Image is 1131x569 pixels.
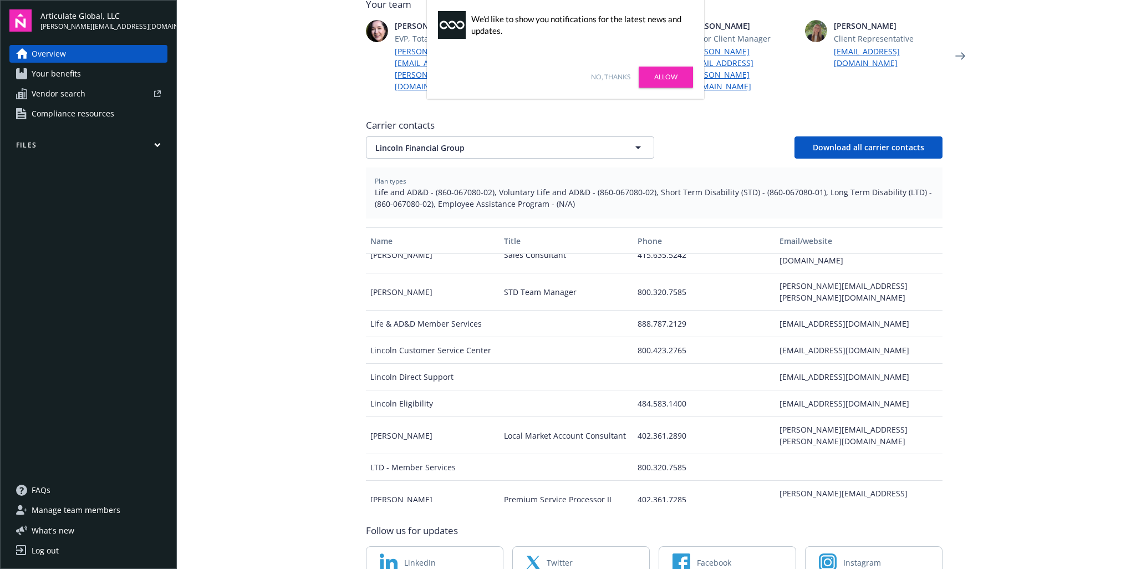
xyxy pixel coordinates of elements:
[366,481,500,518] div: [PERSON_NAME]
[951,47,969,65] a: Next
[40,22,167,32] span: [PERSON_NAME][EMAIL_ADDRESS][DOMAIN_NAME]
[500,227,633,254] button: Title
[633,390,775,417] div: 484.583.1400
[366,273,500,311] div: [PERSON_NAME]
[9,85,167,103] a: Vendor search
[9,501,167,519] a: Manage team members
[794,136,942,159] button: Download all carrier contacts
[32,501,120,519] span: Manage team members
[395,45,503,92] a: [PERSON_NAME][EMAIL_ADDRESS][PERSON_NAME][DOMAIN_NAME]
[9,45,167,63] a: Overview
[633,337,775,364] div: 800.423.2765
[638,235,771,247] div: Phone
[366,390,500,417] div: Lincoln Eligibility
[775,273,942,311] div: [PERSON_NAME][EMAIL_ADDRESS][PERSON_NAME][DOMAIN_NAME]
[32,481,50,499] span: FAQs
[633,273,775,311] div: 800.320.7585
[775,311,942,337] div: [EMAIL_ADDRESS][DOMAIN_NAME]
[500,236,633,273] div: Sales Consultant
[395,33,503,44] span: EVP, Total Rewards
[591,72,630,82] a: No, thanks
[834,33,942,44] span: Client Representative
[40,10,167,22] span: Articulate Global, LLC
[366,524,458,537] span: Follow us for updates
[500,417,633,454] div: Local Market Account Consultant
[366,364,500,390] div: Lincoln Direct Support
[32,85,85,103] span: Vendor search
[366,417,500,454] div: [PERSON_NAME]
[395,20,503,32] span: [PERSON_NAME]
[834,20,942,32] span: [PERSON_NAME]
[375,176,934,186] span: Plan types
[9,105,167,123] a: Compliance resources
[404,557,436,568] span: LinkedIn
[775,390,942,417] div: [EMAIL_ADDRESS][DOMAIN_NAME]
[775,364,942,390] div: [EMAIL_ADDRESS][DOMAIN_NAME]
[9,525,92,536] button: What's new
[633,227,775,254] button: Phone
[366,227,500,254] button: Name
[32,45,66,63] span: Overview
[366,337,500,364] div: Lincoln Customer Service Center
[775,481,942,518] div: [PERSON_NAME][EMAIL_ADDRESS][PERSON_NAME][DOMAIN_NAME]
[32,542,59,560] div: Log out
[9,481,167,499] a: FAQs
[687,33,796,44] span: Senior Client Manager
[366,236,500,273] div: [PERSON_NAME]
[366,20,388,42] img: photo
[633,236,775,273] div: 415.635.5242
[775,337,942,364] div: [EMAIL_ADDRESS][DOMAIN_NAME]
[775,236,942,273] div: [PERSON_NAME][EMAIL_ADDRESS][DOMAIN_NAME]
[32,525,74,536] span: What ' s new
[504,235,629,247] div: Title
[687,20,796,32] span: [PERSON_NAME]
[687,45,796,92] a: [PERSON_NAME][EMAIL_ADDRESS][PERSON_NAME][DOMAIN_NAME]
[366,311,500,337] div: Life & AD&D Member Services
[633,311,775,337] div: 888.787.2129
[697,557,731,568] span: Facebook
[805,20,827,42] img: photo
[500,481,633,518] div: Premium Service Processor II
[775,417,942,454] div: [PERSON_NAME][EMAIL_ADDRESS][PERSON_NAME][DOMAIN_NAME]
[471,13,687,37] div: We'd like to show you notifications for the latest news and updates.
[775,227,942,254] button: Email/website
[633,481,775,518] div: 402.361.7285
[843,557,881,568] span: Instagram
[366,454,500,481] div: LTD - Member Services
[9,9,32,32] img: navigator-logo.svg
[370,235,495,247] div: Name
[366,136,654,159] button: Lincoln Financial Group
[9,140,167,154] button: Files
[500,273,633,311] div: STD Team Manager
[834,45,942,69] a: [EMAIL_ADDRESS][DOMAIN_NAME]
[813,142,924,153] span: Download all carrier contacts
[32,105,114,123] span: Compliance resources
[9,65,167,83] a: Your benefits
[639,67,693,88] a: Allow
[32,65,81,83] span: Your benefits
[375,186,934,210] span: Life and AD&D - (860-067080-02), Voluntary Life and AD&D - (860-067080-02), Short Term Disability...
[375,142,606,154] span: Lincoln Financial Group
[633,454,775,481] div: 800.320.7585
[780,235,938,247] div: Email/website
[366,119,942,132] span: Carrier contacts
[547,557,573,568] span: Twitter
[633,417,775,454] div: 402.361.2890
[40,9,167,32] button: Articulate Global, LLC[PERSON_NAME][EMAIL_ADDRESS][DOMAIN_NAME]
